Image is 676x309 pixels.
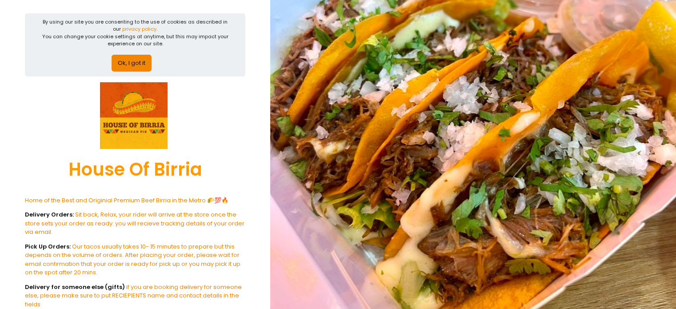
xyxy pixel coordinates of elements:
a: privacy policy. [122,25,157,32]
button: Ok, I got it [112,55,152,72]
b: Delivery Orders: [25,210,74,219]
div: Sit back, Relax, your rider will arrive at the store once the store sets your order as ready. you... [25,210,245,237]
div: Home of the Best and Originial Premium Beef Birria in the Metro 🌮💯🔥 [25,196,245,205]
div: By using our site you are consenting to the use of cookies as described in our You can change you... [40,18,231,48]
div: Our tacos usually takes 10- 15 minutes to prepare but this depends on the volume of orders. After... [25,242,245,277]
img: House Of Birria [100,82,168,149]
b: Pick Up Orders: [25,242,71,251]
div: House Of Birria [25,149,245,190]
b: Delivery for someone else (gifts) [25,283,125,291]
div: if you are booking delivery for someone else, please make sure to put RECIEPIENTS name and contac... [25,283,245,309]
